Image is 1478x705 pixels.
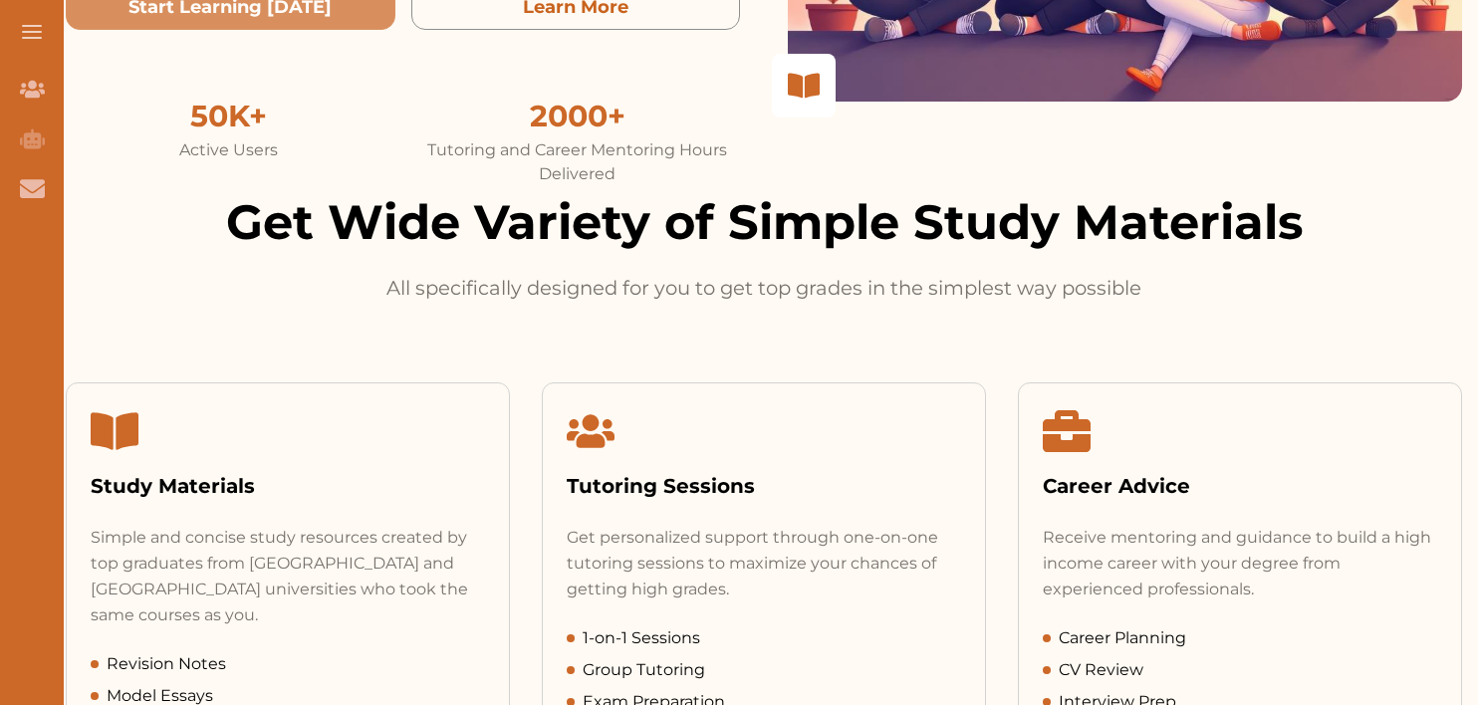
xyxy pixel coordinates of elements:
div: Career Advice [1043,471,1437,501]
div: 50K+ [66,94,391,138]
span: 1-on-1 Sessions [583,626,700,650]
div: Tutoring and Career Mentoring Hours Delivered [415,138,741,186]
span: Career Planning [1059,626,1186,650]
div: Receive mentoring and guidance to build a high income career with your degree from experienced pr... [1043,525,1437,602]
div: Simple and concise study resources created by top graduates from [GEOGRAPHIC_DATA] and [GEOGRAPHI... [91,525,485,628]
h2: Get Wide Variety of Simple Study Materials [66,186,1462,258]
div: 2000+ [415,94,741,138]
div: Get personalized support through one-on-one tutoring sessions to maximize your chances of getting... [567,525,961,602]
span: CV Review [1059,658,1143,682]
span: Group Tutoring [583,658,705,682]
div: Tutoring Sessions [567,471,961,501]
p: All specifically designed for you to get top grades in the simplest way possible [381,274,1146,303]
div: Study Materials [91,471,485,501]
span: Revision Notes [107,652,226,676]
div: Active Users [66,138,391,162]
